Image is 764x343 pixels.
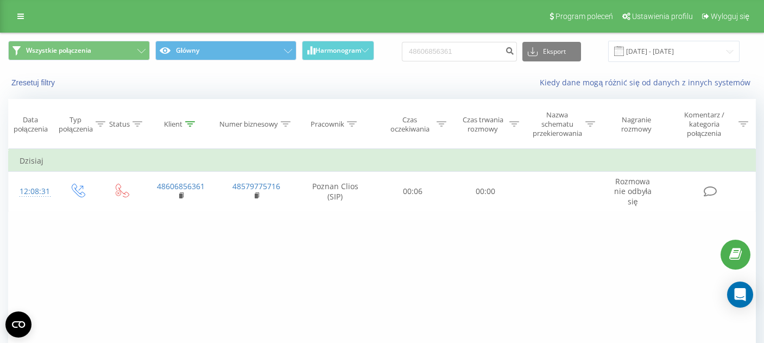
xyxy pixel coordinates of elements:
[294,172,376,212] td: Poznan Clios (SIP)
[26,46,91,55] span: Wszystkie połączenia
[109,120,130,129] div: Status
[555,12,613,21] span: Program poleceń
[9,115,52,134] div: Data połączenia
[459,115,507,134] div: Czas trwania rozmowy
[522,42,581,61] button: Eksport
[157,181,205,191] a: 48606856361
[5,311,31,338] button: Open CMP widget
[302,41,374,60] button: Harmonogram
[164,120,182,129] div: Klient
[20,181,44,202] div: 12:08:31
[608,115,665,134] div: Nagranie rozmowy
[311,120,344,129] div: Pracownik
[632,12,693,21] span: Ustawienia profilu
[532,110,583,138] div: Nazwa schematu przekierowania
[376,172,449,212] td: 00:06
[315,47,361,54] span: Harmonogram
[219,120,278,129] div: Numer biznesowy
[614,176,652,206] span: Rozmowa nie odbyła się
[59,115,93,134] div: Typ połączenia
[386,115,434,134] div: Czas oczekiwania
[402,42,517,61] input: Wyszukiwanie według numeru
[232,181,280,191] a: 48579775716
[727,282,753,308] div: Open Intercom Messenger
[449,172,522,212] td: 00:00
[711,12,749,21] span: Wyloguj się
[672,110,736,138] div: Komentarz / kategoria połączenia
[9,150,756,172] td: Dzisiaj
[8,41,150,60] button: Wszystkie połączenia
[8,78,60,88] button: Zresetuj filtry
[155,41,297,60] button: Główny
[540,77,756,88] a: Kiedy dane mogą różnić się od danych z innych systemów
